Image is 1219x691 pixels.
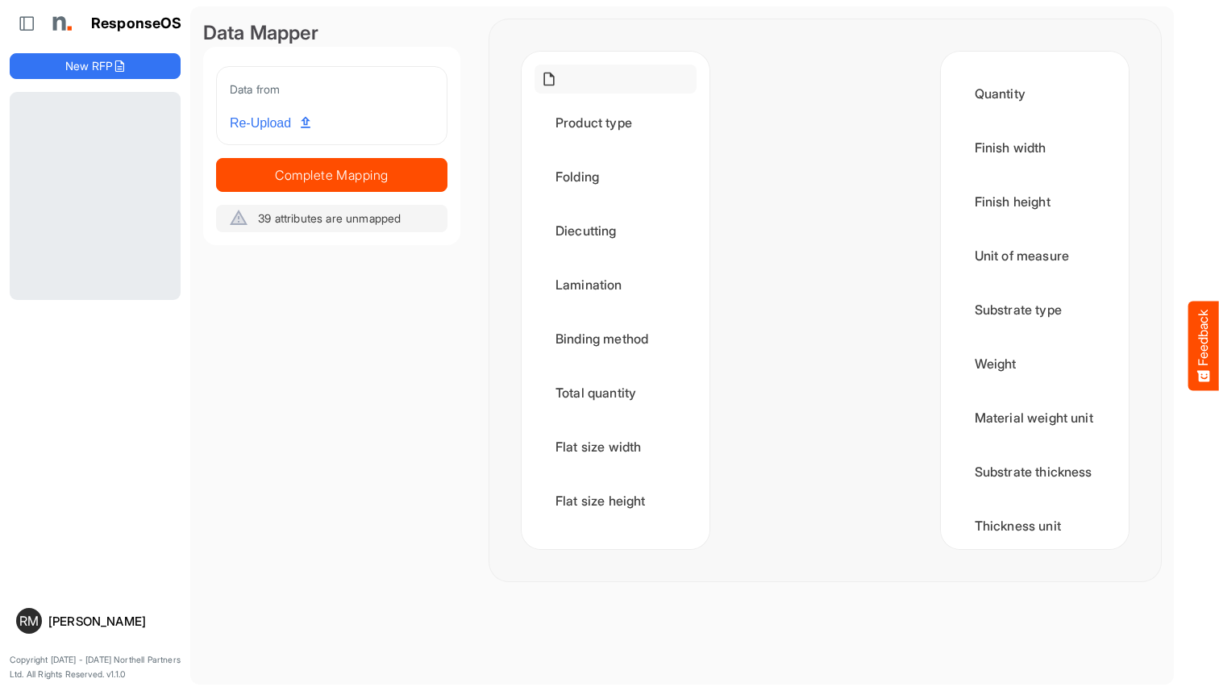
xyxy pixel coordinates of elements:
[230,80,434,98] div: Data from
[535,98,697,148] div: Product type
[535,152,697,202] div: Folding
[230,113,310,134] span: Re-Upload
[954,231,1116,281] div: Unit of measure
[19,614,39,627] span: RM
[44,7,77,40] img: Northell
[1188,301,1219,390] button: Feedback
[535,530,697,580] div: Substrate weight
[954,177,1116,227] div: Finish height
[91,15,182,32] h1: ResponseOS
[954,339,1116,389] div: Weight
[223,108,317,139] a: Re-Upload
[10,92,181,299] div: Loading...
[954,393,1116,443] div: Material weight unit
[535,314,697,364] div: Binding method
[216,158,447,192] button: Complete Mapping
[10,653,181,681] p: Copyright [DATE] - [DATE] Northell Partners Ltd. All Rights Reserved. v1.1.0
[258,211,401,225] span: 39 attributes are unmapped
[48,615,174,627] div: [PERSON_NAME]
[535,368,697,418] div: Total quantity
[954,285,1116,335] div: Substrate type
[954,501,1116,551] div: Thickness unit
[535,476,697,526] div: Flat size height
[203,19,460,47] div: Data Mapper
[954,69,1116,119] div: Quantity
[535,206,697,256] div: Diecutting
[954,447,1116,497] div: Substrate thickness
[535,422,697,472] div: Flat size width
[954,123,1116,173] div: Finish width
[10,53,181,79] button: New RFP
[535,260,697,310] div: Lamination
[217,164,447,186] span: Complete Mapping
